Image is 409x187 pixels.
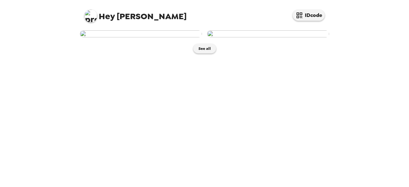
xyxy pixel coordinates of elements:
[84,10,97,22] img: profile pic
[293,10,325,21] button: IDcode
[207,30,329,37] img: user-229299
[80,30,202,37] img: user-254225
[84,6,187,21] span: [PERSON_NAME]
[193,44,216,53] button: See all
[99,11,115,22] span: Hey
